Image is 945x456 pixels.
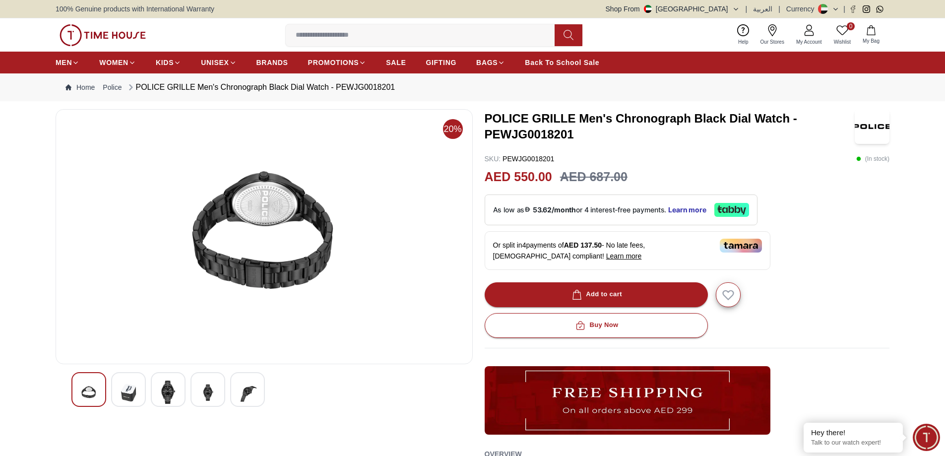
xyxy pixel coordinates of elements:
a: Instagram [863,5,870,13]
span: My Bag [859,37,883,45]
a: PROMOTIONS [308,54,367,71]
img: Tamara [720,239,762,253]
span: Help [734,38,753,46]
span: | [746,4,748,14]
h2: AED 550.00 [485,168,552,187]
span: AED 137.50 [564,241,602,249]
a: Our Stores [755,22,790,48]
button: العربية [753,4,772,14]
button: Shop From[GEOGRAPHIC_DATA] [606,4,740,14]
div: Chat Widget [913,424,940,451]
button: Add to cart [485,282,708,307]
a: Help [732,22,755,48]
span: GIFTING [426,58,456,67]
span: SALE [386,58,406,67]
a: Police [103,82,122,92]
button: Buy Now [485,313,708,338]
a: SALE [386,54,406,71]
span: BAGS [476,58,498,67]
span: BRANDS [256,58,288,67]
p: PEWJG0018201 [485,154,555,164]
img: POLICE GRILLE Men's Chronograph Black Dial Watch - PEWJG0018201 [199,381,217,405]
span: WOMEN [99,58,128,67]
a: KIDS [156,54,181,71]
div: Hey there! [811,428,895,438]
div: Or split in 4 payments of - No late fees, [DEMOGRAPHIC_DATA] compliant! [485,231,770,270]
span: My Account [792,38,826,46]
img: POLICE GRILLE Men's Chronograph Black Dial Watch - PEWJG0018201 [64,118,464,356]
span: Wishlist [830,38,855,46]
div: Buy Now [573,320,618,331]
a: UNISEX [201,54,236,71]
p: Talk to our watch expert! [811,439,895,447]
span: KIDS [156,58,174,67]
img: United Arab Emirates [644,5,652,13]
span: Back To School Sale [525,58,599,67]
p: ( In stock ) [856,154,889,164]
a: BRANDS [256,54,288,71]
h3: AED 687.00 [560,168,628,187]
a: 0Wishlist [828,22,857,48]
a: Home [65,82,95,92]
img: POLICE GRILLE Men's Chronograph Black Dial Watch - PEWJG0018201 [80,381,98,405]
a: BAGS [476,54,505,71]
span: UNISEX [201,58,229,67]
span: 0 [847,22,855,30]
a: WOMEN [99,54,136,71]
a: Back To School Sale [525,54,599,71]
nav: Breadcrumb [56,73,889,101]
span: | [843,4,845,14]
img: ... [485,366,770,435]
a: Facebook [849,5,857,13]
span: MEN [56,58,72,67]
h3: POLICE GRILLE Men's Chronograph Black Dial Watch - PEWJG0018201 [485,111,855,142]
img: ... [60,24,146,46]
span: 20% [443,119,463,139]
button: My Bag [857,23,885,47]
span: Learn more [606,252,642,260]
span: | [778,4,780,14]
a: Whatsapp [876,5,883,13]
img: POLICE GRILLE Men's Chronograph Black Dial Watch - PEWJG0018201 [120,381,137,405]
img: POLICE GRILLE Men's Chronograph Black Dial Watch - PEWJG0018201 [239,381,256,405]
span: Our Stores [756,38,788,46]
img: POLICE GRILLE Men's Chronograph Black Dial Watch - PEWJG0018201 [855,109,889,144]
a: GIFTING [426,54,456,71]
span: 100% Genuine products with International Warranty [56,4,214,14]
span: SKU : [485,155,501,163]
div: Currency [786,4,819,14]
img: POLICE GRILLE Men's Chronograph Black Dial Watch - PEWJG0018201 [159,381,177,404]
div: POLICE GRILLE Men's Chronograph Black Dial Watch - PEWJG0018201 [126,81,395,93]
div: Add to cart [570,289,622,300]
span: PROMOTIONS [308,58,359,67]
a: MEN [56,54,79,71]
